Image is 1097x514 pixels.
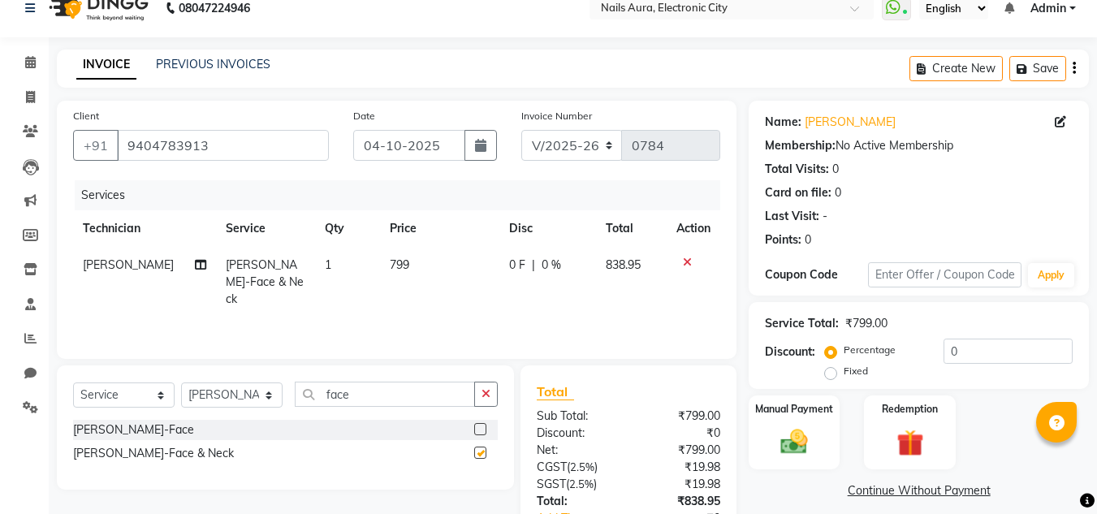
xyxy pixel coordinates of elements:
[216,210,314,247] th: Service
[765,137,836,154] div: Membership:
[117,130,329,161] input: Search by Name/Mobile/Email/Code
[888,426,932,460] img: _gift.svg
[628,493,732,510] div: ₹838.95
[525,476,628,493] div: ( )
[844,343,896,357] label: Percentage
[832,161,839,178] div: 0
[868,262,1021,287] input: Enter Offer / Coupon Code
[909,56,1003,81] button: Create New
[525,425,628,442] div: Discount:
[628,408,732,425] div: ₹799.00
[765,208,819,225] div: Last Visit:
[156,57,270,71] a: PREVIOUS INVOICES
[596,210,667,247] th: Total
[315,210,381,247] th: Qty
[532,257,535,274] span: |
[805,231,811,248] div: 0
[73,210,216,247] th: Technician
[75,180,732,210] div: Services
[569,477,594,490] span: 2.5%
[823,208,827,225] div: -
[537,477,566,491] span: SGST
[353,109,375,123] label: Date
[765,161,829,178] div: Total Visits:
[537,383,574,400] span: Total
[667,210,720,247] th: Action
[73,130,119,161] button: +91
[755,402,833,417] label: Manual Payment
[226,257,304,306] span: [PERSON_NAME]-Face & Neck
[765,184,831,201] div: Card on file:
[845,315,888,332] div: ₹799.00
[1009,56,1066,81] button: Save
[83,257,174,272] span: [PERSON_NAME]
[325,257,331,272] span: 1
[390,257,409,272] span: 799
[537,460,567,474] span: CGST
[805,114,896,131] a: [PERSON_NAME]
[525,459,628,476] div: ( )
[765,266,867,283] div: Coupon Code
[525,408,628,425] div: Sub Total:
[73,421,194,438] div: [PERSON_NAME]-Face
[509,257,525,274] span: 0 F
[542,257,561,274] span: 0 %
[765,114,801,131] div: Name:
[844,364,868,378] label: Fixed
[606,257,641,272] span: 838.95
[752,482,1086,499] a: Continue Without Payment
[628,442,732,459] div: ₹799.00
[499,210,595,247] th: Disc
[521,109,592,123] label: Invoice Number
[570,460,594,473] span: 2.5%
[628,425,732,442] div: ₹0
[73,445,234,462] div: [PERSON_NAME]-Face & Neck
[882,402,938,417] label: Redemption
[380,210,499,247] th: Price
[525,493,628,510] div: Total:
[628,476,732,493] div: ₹19.98
[772,426,816,457] img: _cash.svg
[295,382,475,407] input: Search or Scan
[76,50,136,80] a: INVOICE
[765,137,1073,154] div: No Active Membership
[765,315,839,332] div: Service Total:
[765,231,801,248] div: Points:
[73,109,99,123] label: Client
[835,184,841,201] div: 0
[525,442,628,459] div: Net:
[1028,263,1074,287] button: Apply
[628,459,732,476] div: ₹19.98
[765,343,815,361] div: Discount:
